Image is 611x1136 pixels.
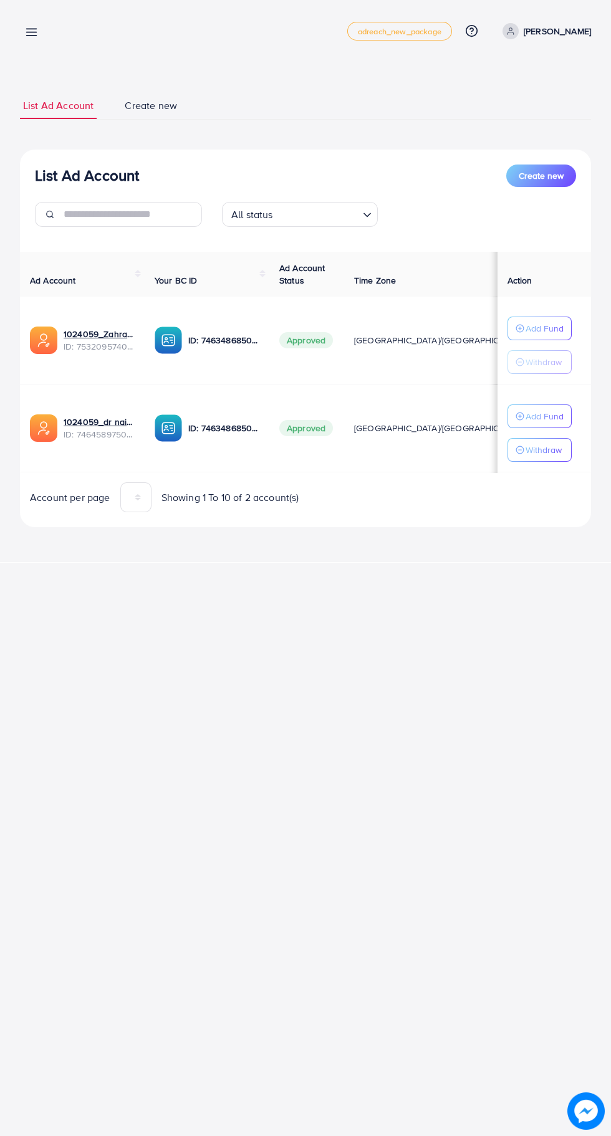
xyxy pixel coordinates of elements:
span: List Ad Account [23,98,94,113]
span: ID: 7464589750993895425 [64,428,135,441]
span: ID: 7532095740764553232 [64,340,135,353]
img: ic-ba-acc.ded83a64.svg [155,414,182,442]
span: Your BC ID [155,274,198,287]
input: Search for option [277,203,358,224]
p: Add Fund [526,409,564,424]
button: Add Fund [508,317,572,340]
span: Account per page [30,490,110,505]
span: Ad Account [30,274,76,287]
div: Search for option [222,202,378,227]
button: Withdraw [508,350,572,374]
h3: List Ad Account [35,166,139,184]
span: Approved [279,420,333,436]
span: [GEOGRAPHIC_DATA]/[GEOGRAPHIC_DATA] [354,422,527,434]
a: adreach_new_package [347,22,452,41]
button: Add Fund [508,404,572,428]
span: Create new [125,98,177,113]
span: adreach_new_package [358,27,441,36]
button: Withdraw [508,438,572,462]
p: ID: 7463486850397847569 [188,421,259,436]
span: Showing 1 To 10 of 2 account(s) [161,490,299,505]
a: 1024059_dr nainnn_1737985243117 [64,416,135,428]
span: [GEOGRAPHIC_DATA]/[GEOGRAPHIC_DATA] [354,334,527,346]
span: All status [229,206,276,224]
img: image [567,1092,605,1130]
a: 1024059_Zahraaa999_1753702707313 [64,328,135,340]
img: ic-ads-acc.e4c84228.svg [30,327,57,354]
span: Time Zone [354,274,396,287]
img: ic-ba-acc.ded83a64.svg [155,327,182,354]
span: Approved [279,332,333,348]
div: <span class='underline'>1024059_Zahraaa999_1753702707313</span></br>7532095740764553232 [64,328,135,353]
a: [PERSON_NAME] [498,23,591,39]
img: ic-ads-acc.e4c84228.svg [30,414,57,442]
p: ID: 7463486850397847569 [188,333,259,348]
p: Withdraw [526,442,562,457]
p: [PERSON_NAME] [524,24,591,39]
div: <span class='underline'>1024059_dr nainnn_1737985243117</span></br>7464589750993895425 [64,416,135,441]
span: Ad Account Status [279,262,325,287]
span: Action [508,274,532,287]
p: Withdraw [526,355,562,370]
p: Add Fund [526,321,564,336]
button: Create new [506,165,576,187]
span: Create new [519,169,564,182]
